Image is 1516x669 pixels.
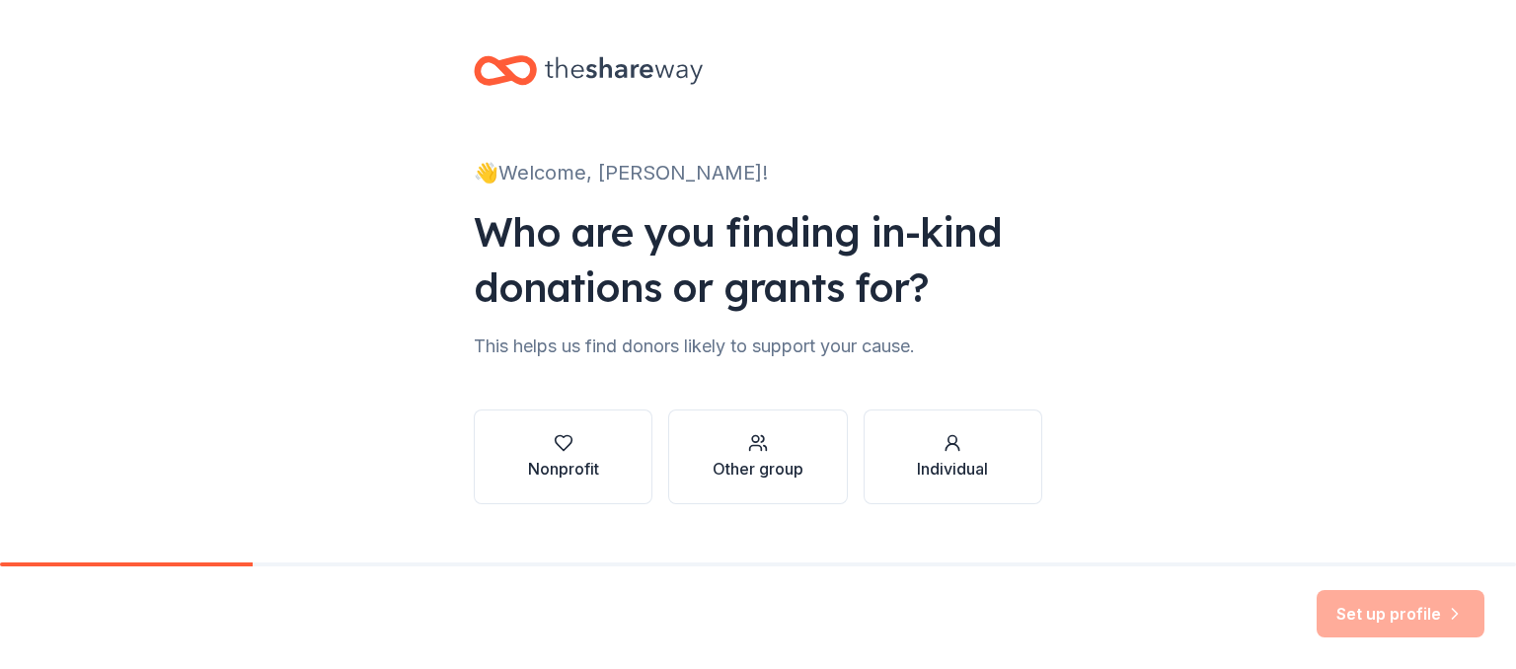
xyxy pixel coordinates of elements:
[917,457,988,481] div: Individual
[474,331,1042,362] div: This helps us find donors likely to support your cause.
[528,457,599,481] div: Nonprofit
[864,409,1042,504] button: Individual
[668,409,847,504] button: Other group
[474,409,652,504] button: Nonprofit
[474,204,1042,315] div: Who are you finding in-kind donations or grants for?
[713,457,803,481] div: Other group
[474,157,1042,188] div: 👋 Welcome, [PERSON_NAME]!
